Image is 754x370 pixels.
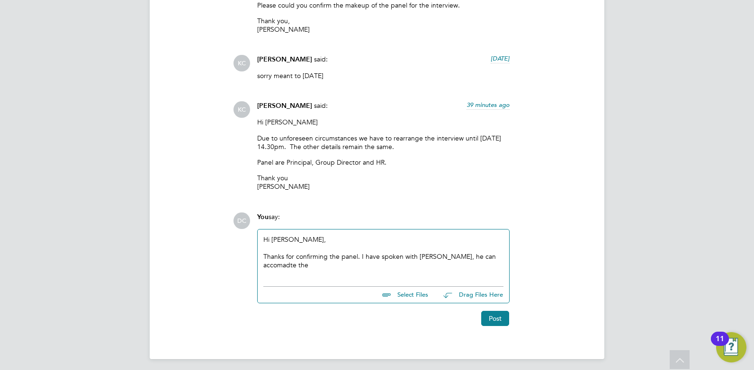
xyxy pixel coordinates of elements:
[263,235,503,276] div: Hi [PERSON_NAME],
[257,158,510,167] p: Panel are Principal, Group Director and HR.
[257,17,510,34] p: Thank you, [PERSON_NAME]
[263,252,503,269] div: Thanks for confirming the panel. I have spoken with [PERSON_NAME], he can accomadte the
[257,213,269,221] span: You
[257,174,510,191] p: Thank you [PERSON_NAME]
[436,285,503,305] button: Drag Files Here
[491,54,510,62] span: [DATE]
[257,1,510,9] p: Please could you confirm the makeup of the panel for the interview.
[257,118,510,126] p: Hi [PERSON_NAME]
[314,101,328,110] span: said:
[257,55,312,63] span: [PERSON_NAME]
[233,101,250,118] span: KC
[257,134,510,151] p: Due to unforeseen circumstances we have to rearrange the interview until [DATE] 14.30pm. The othe...
[257,212,510,229] div: say:
[314,55,328,63] span: said:
[257,71,510,80] p: sorry meant to [DATE]
[257,102,312,110] span: [PERSON_NAME]
[467,101,510,109] span: 39 minutes ago
[233,212,250,229] span: DC
[481,311,509,326] button: Post
[716,339,724,351] div: 11
[716,332,746,362] button: Open Resource Center, 11 new notifications
[233,55,250,71] span: KC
